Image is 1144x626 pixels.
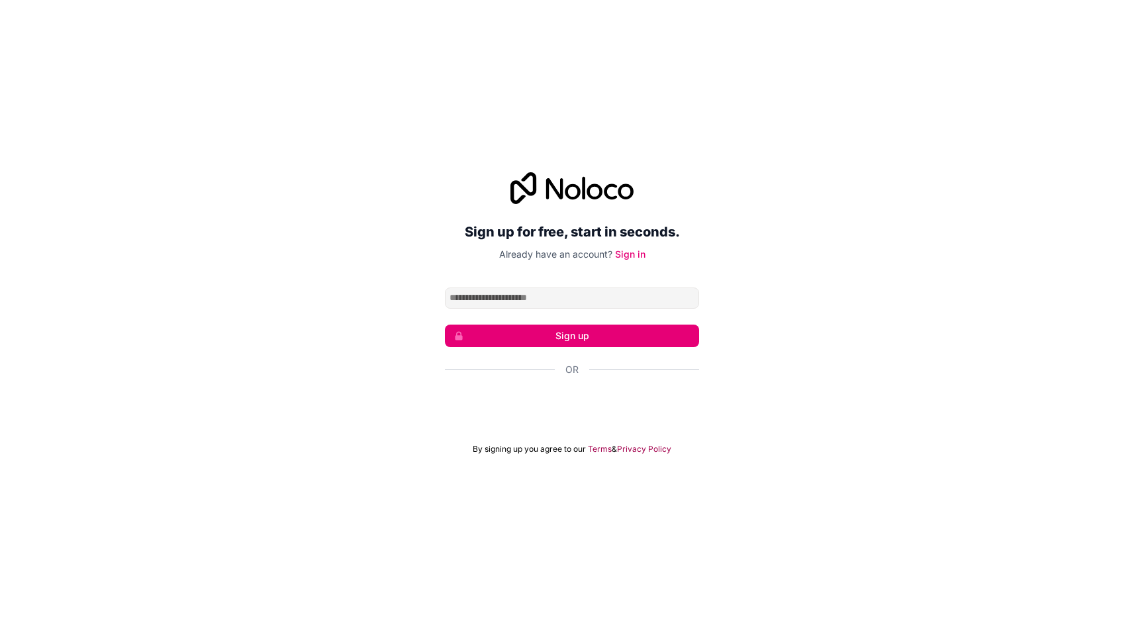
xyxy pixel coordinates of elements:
h2: Sign up for free, start in seconds. [445,220,699,244]
span: Or [565,363,579,376]
span: By signing up you agree to our [473,444,586,454]
input: Email address [445,287,699,309]
button: Sign up [445,325,699,347]
a: Sign in [615,248,645,260]
a: Privacy Policy [617,444,671,454]
a: Terms [588,444,612,454]
span: Already have an account? [499,248,612,260]
span: & [612,444,617,454]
